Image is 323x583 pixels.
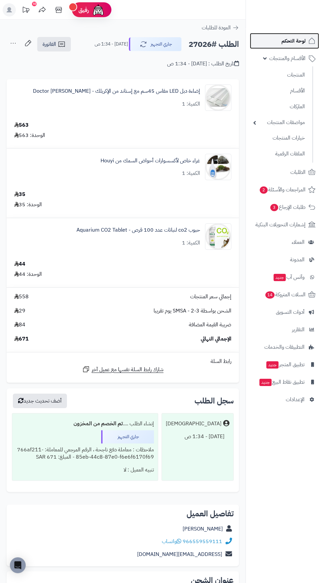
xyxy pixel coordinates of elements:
a: غراء خاص لأكسسوارات أحواض السمك من Houyi [101,157,200,165]
a: لوحة التحكم [250,33,319,49]
div: 563 [14,121,29,129]
a: إضاءة دبل LED مقاس 45سم مع إستاند من الإكريلك - Doctor [PERSON_NAME] [33,87,200,95]
a: الفاتورة [37,37,71,51]
span: جديد [274,274,286,281]
a: الأقسام [250,84,308,98]
span: التطبيقات والخدمات [264,342,305,352]
div: رابط السلة [9,358,236,365]
a: شارك رابط السلة نفسها مع عميل آخر [82,365,163,373]
a: واتساب [162,537,181,545]
span: تطبيق نقاط البيع [259,377,305,387]
div: الكمية: 1 [182,239,200,247]
a: خيارات المنتجات [250,131,308,145]
div: الوحدة: 35 [14,201,42,209]
span: الشحن بواسطة SMSA - 2-3 يوم تقريبا [154,307,231,315]
div: تاريخ الطلب : [DATE] - 1:34 ص [167,60,239,68]
div: ملاحظات : معاملة دفع ناجحة ، الرقم المرجعي للمعاملة: 766af211-85eb-44c8-87e0-f6e6f6170f69 - المبل... [16,443,154,464]
button: أضف تحديث جديد [13,394,67,408]
span: أدوات التسويق [276,308,305,317]
a: [PERSON_NAME] [183,525,223,533]
span: لوحة التحكم [281,36,306,46]
small: [DATE] - 1:34 ص [95,41,128,48]
span: السلات المتروكة [265,290,306,299]
span: المدونة [290,255,305,264]
div: إنشاء الطلب .... [16,417,154,430]
h3: سجل الطلب [194,397,234,405]
span: تطبيق المتجر [266,360,305,369]
div: الكمية: 1 [182,100,200,108]
div: جاري التجهيز [101,430,154,443]
span: جديد [259,379,272,386]
a: حبوب co2 لنباتات عدد 100 قرص - Aquarium CO2 Tablet [76,226,200,234]
div: [DATE] - 1:34 ص [166,430,229,443]
img: tank2_large-Recoverewwwedghjkl;-90x90.jpg [205,84,231,111]
span: شارك رابط السلة نفسها مع عميل آخر [92,366,163,373]
a: التقارير [250,322,319,338]
a: العودة للطلبات [202,24,239,32]
span: إشعارات التحويلات البنكية [255,220,306,229]
span: رفيق [78,6,89,14]
span: 3 [270,204,278,211]
span: إجمالي سعر المنتجات [190,293,231,301]
a: [EMAIL_ADDRESS][DOMAIN_NAME] [137,550,222,558]
a: الماركات [250,100,308,114]
div: الوحدة: 563 [14,132,45,139]
div: تنبيه العميل : لا [16,464,154,476]
a: وآتس آبجديد [250,269,319,285]
a: الملفات الرقمية [250,147,308,161]
span: وآتس آب [273,273,305,282]
div: [DEMOGRAPHIC_DATA] [166,420,221,428]
a: السلات المتروكة14 [250,287,319,303]
b: تم الخصم من المخزون [73,420,123,428]
span: ضريبة القيمة المضافة [189,321,231,329]
a: التطبيقات والخدمات [250,339,319,355]
span: الفاتورة [43,40,56,48]
a: طلبات الإرجاع3 [250,199,319,215]
div: 10 [32,2,37,6]
span: التقارير [292,325,305,334]
span: العملاء [292,238,305,247]
div: الوحدة: 44 [14,271,42,278]
a: إشعارات التحويلات البنكية [250,217,319,233]
span: الإجمالي النهائي [201,335,231,343]
span: جديد [266,361,279,369]
span: الإعدادات [286,395,305,404]
a: أدوات التسويق [250,304,319,320]
img: ai-face.png [92,3,105,16]
a: الطلبات [250,164,319,180]
a: المدونة [250,252,319,268]
div: 35 [14,191,25,198]
span: المراجعات والأسئلة [259,185,306,194]
a: تحديثات المنصة [17,3,34,18]
a: تطبيق نقاط البيعجديد [250,374,319,390]
span: 671 [14,335,29,343]
span: الطلبات [290,168,306,177]
a: الإعدادات [250,392,319,407]
span: 558 [14,293,29,301]
a: تطبيق المتجرجديد [250,357,319,372]
span: 84 [14,321,25,329]
span: العودة للطلبات [202,24,231,32]
img: 1682045928-ydHyuAClDUT0LLC58qlvafYBroCYZTIZPOJbCqmJ8WT-90x90.jpg [205,223,231,250]
a: مواصفات المنتجات [250,115,308,130]
img: 1682006914-61Z-N9DkosL._AC_SL1001_-90x90.jpg [205,154,231,180]
span: 29 [14,307,25,315]
span: 2 [260,186,268,194]
h2: الطلب #27026 [189,38,239,51]
div: 44 [14,260,25,268]
div: الكمية: 1 [182,170,200,177]
h2: تفاصيل العميل [12,510,234,518]
a: 966559559111 [183,537,222,545]
button: جاري التجهيز [129,37,182,51]
a: المراجعات والأسئلة2 [250,182,319,198]
a: العملاء [250,234,319,250]
span: الأقسام والمنتجات [269,54,306,63]
span: 14 [265,291,275,299]
div: Open Intercom Messenger [10,557,26,573]
a: المنتجات [250,68,308,82]
span: طلبات الإرجاع [270,203,306,212]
